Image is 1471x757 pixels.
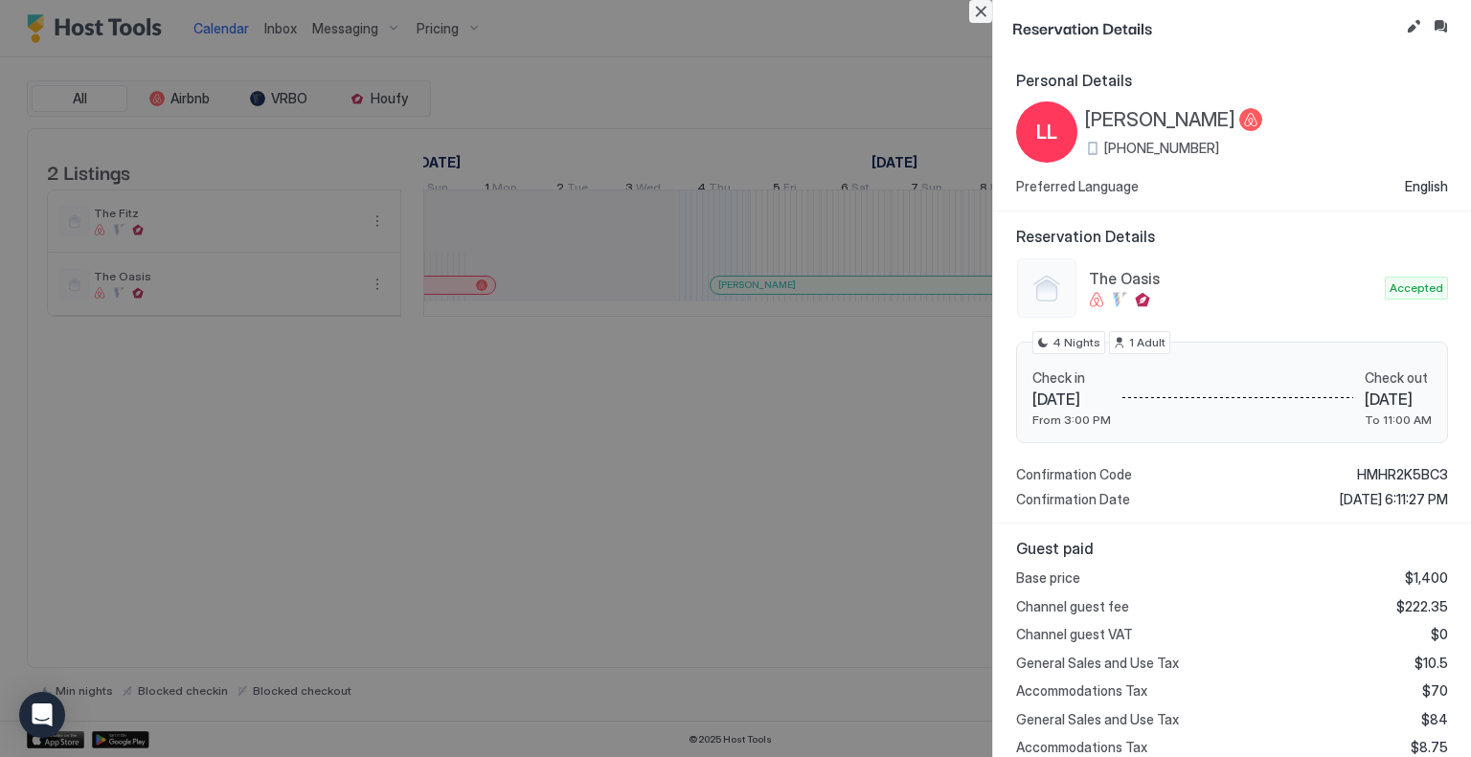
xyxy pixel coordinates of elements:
button: Inbox [1429,15,1452,38]
span: Reservation Details [1012,15,1398,39]
span: $70 [1422,682,1448,700]
span: From 3:00 PM [1032,412,1111,427]
span: $1,400 [1405,569,1448,587]
span: Check in [1032,369,1111,387]
span: Base price [1016,569,1080,587]
span: Accepted [1390,279,1443,297]
span: $222.35 [1396,598,1448,615]
span: [DATE] [1365,390,1432,409]
span: Guest paid [1016,539,1448,558]
span: English [1405,178,1448,195]
span: Confirmation Date [1016,491,1130,508]
span: Check out [1365,369,1432,387]
span: $84 [1421,711,1448,728]
span: Reservation Details [1016,227,1448,246]
span: [DATE] [1032,390,1111,409]
span: Confirmation Code [1016,466,1132,483]
span: Channel guest fee [1016,598,1129,615]
span: Accommodations Tax [1016,682,1147,700]
span: LL [1036,118,1057,146]
span: Personal Details [1016,71,1448,90]
span: Preferred Language [1016,178,1139,195]
span: $10.5 [1414,655,1448,672]
span: 1 Adult [1129,334,1165,351]
span: General Sales and Use Tax [1016,655,1179,672]
span: [DATE] 6:11:27 PM [1340,491,1448,508]
span: [PHONE_NUMBER] [1104,140,1219,157]
span: $0 [1431,626,1448,643]
span: [PERSON_NAME] [1085,108,1235,132]
span: 4 Nights [1052,334,1100,351]
span: HMHR2K5BC3 [1357,466,1448,483]
div: Open Intercom Messenger [19,692,65,738]
button: Edit reservation [1402,15,1425,38]
span: Channel guest VAT [1016,626,1133,643]
span: The Oasis [1089,269,1377,288]
span: Accommodations Tax [1016,739,1147,756]
span: To 11:00 AM [1365,412,1432,427]
span: General Sales and Use Tax [1016,711,1179,728]
span: $8.75 [1411,739,1448,756]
